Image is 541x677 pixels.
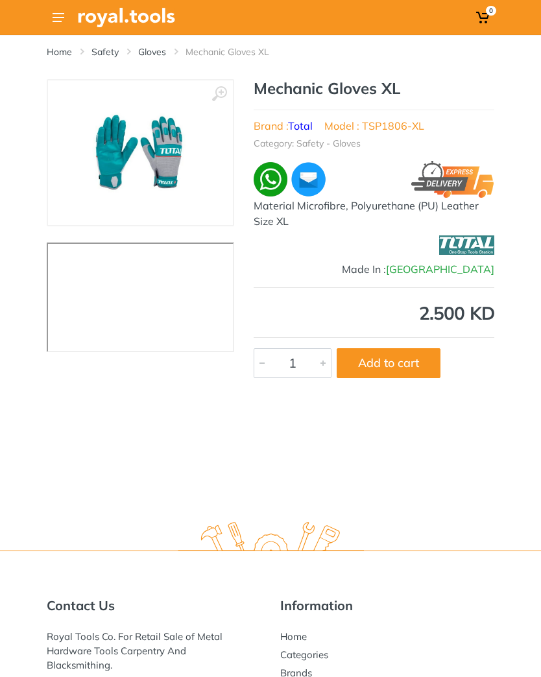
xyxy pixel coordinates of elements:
[91,45,119,58] a: Safety
[337,348,440,378] button: Add to cart
[254,198,494,213] div: Material Microfibre, Polyurethane (PU) Leather
[280,598,494,613] h5: Information
[280,648,328,661] a: Categories
[138,45,166,58] a: Gloves
[254,213,494,229] div: Size XL
[386,263,494,276] span: [GEOGRAPHIC_DATA]
[439,229,494,261] img: Total
[254,261,494,277] div: Made In :
[78,8,175,27] img: Royal Tools Logo
[324,118,424,134] li: Model : TSP1806-XL
[290,161,327,198] img: ma.webp
[254,300,494,327] div: 2.500 KD
[486,6,496,16] span: 0
[254,118,313,134] li: Brand :
[47,630,261,672] div: Royal Tools Co. For Retail Sale of Metal Hardware Tools Carpentry And Blacksmithing.
[288,119,313,132] a: Total
[254,79,494,98] h1: Mechanic Gloves XL
[254,137,361,150] li: Category: Safety - Gloves
[280,630,307,643] a: Home
[47,598,261,613] h5: Contact Us
[186,45,289,58] li: Mechanic Gloves XL
[178,522,364,558] img: royal.tools Logo
[473,6,494,29] a: 0
[411,161,494,198] img: express.png
[254,162,287,196] img: wa.webp
[47,45,494,58] nav: breadcrumb
[47,45,72,58] a: Home
[81,93,200,212] img: Royal Tools - Mechanic Gloves XL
